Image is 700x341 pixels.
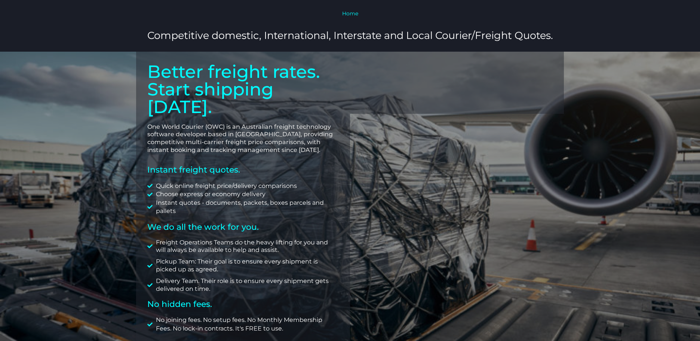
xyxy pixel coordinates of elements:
h3: Competitive domestic, International, Interstate and Local Courier/Freight Quotes. [105,29,595,42]
span: No joining fees. No setup fees. No Monthly Membership Fees. No lock-in contracts. It's FREE to use. [154,316,339,333]
p: One World Courier (OWC) is an Australian freight technology software developer based in [GEOGRAPH... [147,123,339,154]
h2: Instant freight quotes. [147,165,339,174]
span: Quick online freight price/delivery comparisons [154,182,297,190]
a: Home [342,10,358,17]
h2: No hidden fees. [147,300,339,308]
span: Freight Operations Teams do the heavy lifting for you and will always be available to help and as... [154,239,339,255]
span: Delivery Team. Their role is to ensure every shipment gets delivered on time. [154,277,339,293]
h2: We do all the work for you. [147,223,339,231]
p: Better freight rates. Start shipping [DATE]. [147,63,339,116]
span: Choose express or economy delivery [154,190,265,198]
span: Pickup Team: Their goal is to ensure every shipment is picked up as agreed. [154,258,339,274]
span: Instant quotes - documents, packets, boxes parcels and pallets [154,199,339,216]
